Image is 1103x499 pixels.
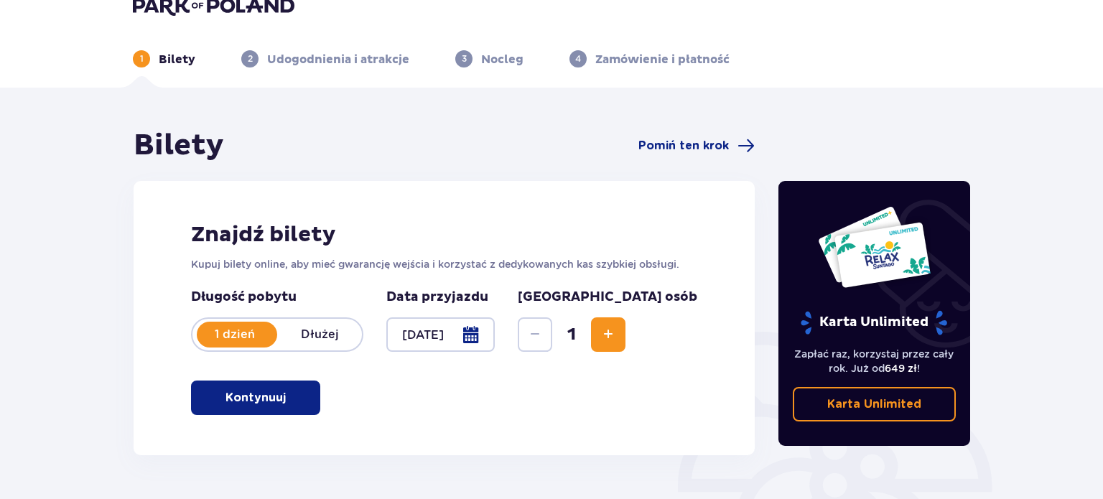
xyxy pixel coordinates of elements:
[793,387,957,421] a: Karta Unlimited
[248,52,253,65] p: 2
[481,52,523,67] p: Nocleg
[267,52,409,67] p: Udogodnienia i atrakcje
[140,52,144,65] p: 1
[191,381,320,415] button: Kontynuuj
[277,327,362,342] p: Dłużej
[591,317,625,352] button: Increase
[595,52,730,67] p: Zamówienie i płatność
[885,363,917,374] span: 649 zł
[793,347,957,376] p: Zapłać raz, korzystaj przez cały rok. Już od !
[134,128,224,164] h1: Bilety
[518,289,697,306] p: [GEOGRAPHIC_DATA] osób
[192,327,277,342] p: 1 dzień
[159,52,195,67] p: Bilety
[827,396,921,412] p: Karta Unlimited
[225,390,286,406] p: Kontynuuj
[555,324,588,345] span: 1
[638,137,755,154] a: Pomiń ten krok
[638,138,729,154] span: Pomiń ten krok
[191,221,697,248] h2: Znajdź bilety
[799,310,949,335] p: Karta Unlimited
[462,52,467,65] p: 3
[575,52,581,65] p: 4
[191,257,697,271] p: Kupuj bilety online, aby mieć gwarancję wejścia i korzystać z dedykowanych kas szybkiej obsługi.
[386,289,488,306] p: Data przyjazdu
[518,317,552,352] button: Decrease
[191,289,363,306] p: Długość pobytu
